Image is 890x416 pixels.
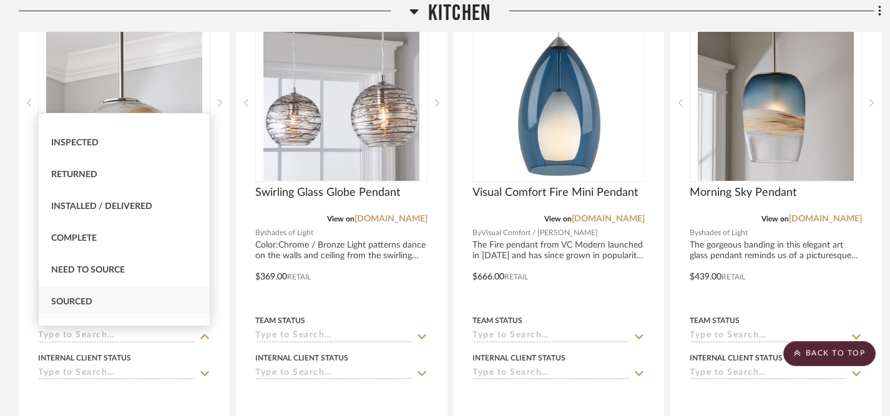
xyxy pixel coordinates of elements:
[690,315,740,326] div: Team Status
[690,331,847,342] input: Type to Search…
[255,331,413,342] input: Type to Search…
[38,331,195,342] input: Type to Search…
[255,368,413,380] input: Type to Search…
[51,138,99,147] span: Inspected
[690,227,698,239] span: By
[481,25,637,181] img: Visual Comfort Fire Mini Pendant
[572,215,645,223] a: [DOMAIN_NAME]
[544,215,572,223] span: View on
[761,215,789,223] span: View on
[51,297,92,306] span: Sourced
[51,266,125,274] span: Need to Source
[355,215,428,223] a: [DOMAIN_NAME]
[263,25,419,181] img: Swirling Glass Globe Pendant
[327,215,355,223] span: View on
[46,25,202,181] img: Desert Gold Art Glass Pendant - Dome
[472,186,638,200] span: Visual Comfort Fire Mini Pendant
[783,341,876,366] scroll-to-top-button: BACK TO TOP
[472,227,481,239] span: By
[255,352,348,364] div: Internal Client Status
[255,186,400,200] span: Swirling Glass Globe Pendant
[472,315,522,326] div: Team Status
[698,227,748,239] span: shades of Light
[38,368,195,380] input: Type to Search…
[264,227,313,239] span: shades of Light
[690,352,783,364] div: Internal Client Status
[690,186,796,200] span: Morning Sky Pendant
[690,24,861,181] div: 0
[472,368,630,380] input: Type to Search…
[690,368,847,380] input: Type to Search…
[481,227,598,239] span: Visual Comfort / [PERSON_NAME]
[472,352,565,364] div: Internal Client Status
[51,234,97,243] span: Complete
[255,227,264,239] span: By
[789,215,862,223] a: [DOMAIN_NAME]
[698,25,854,181] img: Morning Sky Pendant
[38,352,131,364] div: Internal Client Status
[472,331,630,342] input: Type to Search…
[51,202,152,211] span: Installed / Delivered
[51,170,97,179] span: Returned
[255,315,305,326] div: Team Status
